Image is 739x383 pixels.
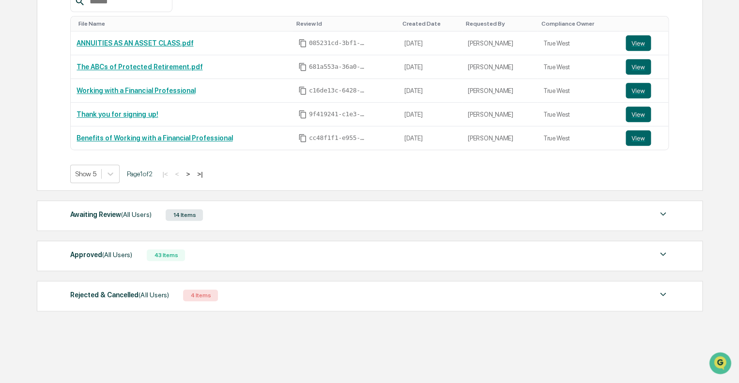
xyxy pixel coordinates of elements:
td: [PERSON_NAME] [462,79,537,103]
div: Toggle SortBy [628,20,665,27]
span: c16de13c-6428-4fda-9cf8-1ae10db9bf8f [309,87,367,94]
td: [DATE] [399,31,462,55]
span: 085231cd-3bf1-49cd-8edf-8e5c63198b44 [309,39,367,47]
span: (All Users) [139,291,169,299]
td: [DATE] [399,126,462,150]
button: View [626,59,651,75]
a: Working with a Financial Professional [77,87,195,94]
td: True West [537,103,620,126]
td: True West [537,55,620,79]
div: 🔎 [10,141,17,149]
span: Attestations [80,122,120,132]
div: Toggle SortBy [402,20,458,27]
span: 9f419241-c1e3-49c2-997d-d46bd0652bc5 [309,110,367,118]
div: 43 Items [147,249,185,261]
td: True West [537,126,620,150]
img: 1746055101610-c473b297-6a78-478c-a979-82029cc54cd1 [10,74,27,92]
div: Awaiting Review [70,208,151,221]
div: Rejected & Cancelled [70,289,169,301]
a: View [626,130,663,146]
div: 🗄️ [70,123,78,131]
a: 🖐️Preclearance [6,118,66,136]
a: View [626,35,663,51]
td: [DATE] [399,55,462,79]
td: True West [537,79,620,103]
span: Copy Id [298,110,307,119]
td: [DATE] [399,79,462,103]
a: Benefits of Working with a Financial Professional [77,134,232,142]
img: caret [657,289,669,300]
td: [PERSON_NAME] [462,55,537,79]
button: View [626,83,651,98]
td: True West [537,31,620,55]
a: The ABCs of Protected Retirement.pdf [77,63,202,71]
td: [PERSON_NAME] [462,103,537,126]
span: Preclearance [19,122,62,132]
a: View [626,59,663,75]
span: Pylon [96,164,117,171]
button: > [183,170,193,178]
span: 681a553a-36a0-440c-bc71-c511afe4472e [309,63,367,71]
span: Page 1 of 2 [127,170,152,178]
a: Thank you for signing up! [77,110,158,118]
div: 14 Items [166,209,203,221]
span: (All Users) [121,211,151,218]
button: Start new chat [165,77,176,89]
button: View [626,107,651,122]
button: View [626,130,651,146]
div: 4 Items [183,290,218,301]
p: How can we help? [10,20,176,36]
a: View [626,83,663,98]
div: Start new chat [33,74,159,84]
input: Clear [25,44,160,54]
iframe: Open customer support [708,351,734,377]
div: 🖐️ [10,123,17,131]
td: [PERSON_NAME] [462,126,537,150]
div: We're available if you need us! [33,84,123,92]
span: Copy Id [298,39,307,47]
span: Copy Id [298,134,307,142]
span: Copy Id [298,62,307,71]
button: < [172,170,182,178]
div: Toggle SortBy [296,20,395,27]
button: >| [194,170,205,178]
td: [PERSON_NAME] [462,31,537,55]
span: cc48f1f1-e955-4d97-a88e-47c6a179c046 [309,134,367,142]
a: Powered byPylon [68,164,117,171]
div: Toggle SortBy [78,20,288,27]
div: Toggle SortBy [466,20,533,27]
span: (All Users) [102,251,132,259]
div: Approved [70,248,132,261]
span: Data Lookup [19,140,61,150]
a: View [626,107,663,122]
a: 🗄️Attestations [66,118,124,136]
button: View [626,35,651,51]
div: Toggle SortBy [541,20,616,27]
button: |< [159,170,170,178]
a: ANNUITIES AS AN ASSET CLASS.pdf [77,39,193,47]
img: caret [657,248,669,260]
img: caret [657,208,669,220]
a: 🔎Data Lookup [6,137,65,154]
span: Copy Id [298,86,307,95]
td: [DATE] [399,103,462,126]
